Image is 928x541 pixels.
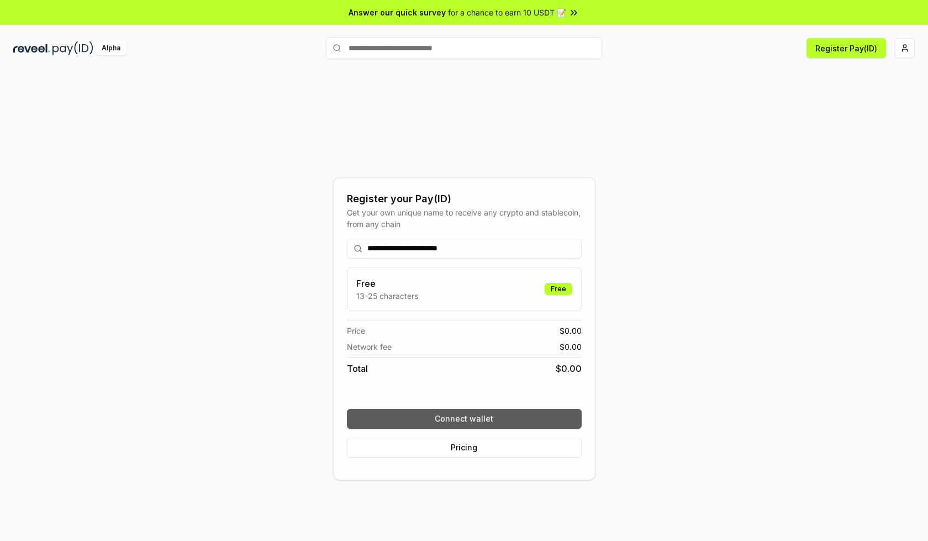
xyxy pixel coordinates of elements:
img: reveel_dark [13,41,50,55]
span: $ 0.00 [560,341,582,353]
button: Register Pay(ID) [806,38,886,58]
div: Alpha [96,41,126,55]
div: Get your own unique name to receive any crypto and stablecoin, from any chain [347,207,582,230]
span: for a chance to earn 10 USDT 📝 [448,7,566,18]
span: $ 0.00 [560,325,582,337]
span: $ 0.00 [556,362,582,375]
button: Pricing [347,438,582,458]
span: Answer our quick survey [349,7,446,18]
span: Price [347,325,365,337]
span: Total [347,362,368,375]
h3: Free [356,277,418,290]
div: Register your Pay(ID) [347,191,582,207]
img: pay_id [52,41,93,55]
span: Network fee [347,341,392,353]
p: 13-25 characters [356,290,418,302]
button: Connect wallet [347,409,582,429]
div: Free [545,283,572,295]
